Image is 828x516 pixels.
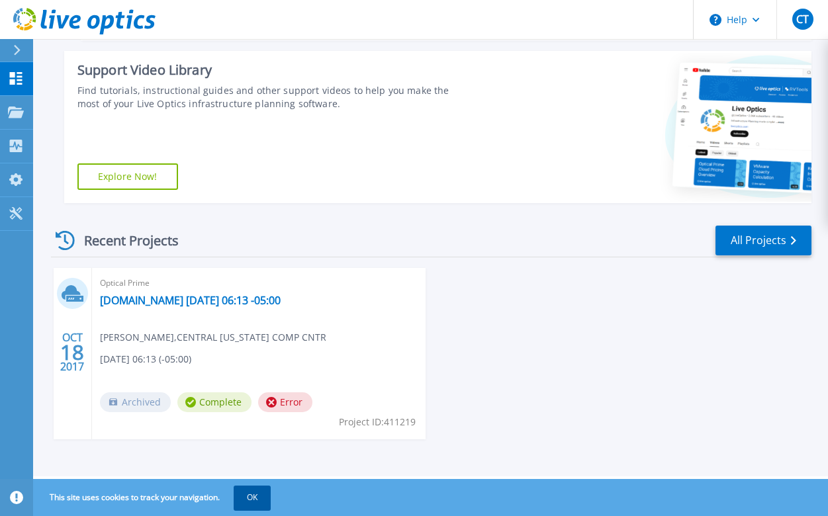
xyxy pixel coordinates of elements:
a: Explore Now! [77,163,178,190]
span: Project ID: 411219 [339,415,416,429]
span: Error [258,392,312,412]
div: Recent Projects [51,224,197,257]
span: Archived [100,392,171,412]
span: Complete [177,392,252,412]
span: Optical Prime [100,276,418,290]
span: [DATE] 06:13 (-05:00) [100,352,191,366]
div: OCT 2017 [60,328,85,376]
span: CT [796,14,809,24]
span: 18 [60,347,84,358]
div: Support Video Library [77,62,465,79]
span: This site uses cookies to track your navigation. [36,486,271,509]
button: OK [234,486,271,509]
a: All Projects [715,226,811,255]
div: Find tutorials, instructional guides and other support videos to help you make the most of your L... [77,84,465,110]
a: [DOMAIN_NAME] [DATE] 06:13 -05:00 [100,294,281,307]
span: [PERSON_NAME] , CENTRAL [US_STATE] COMP CNTR [100,330,326,345]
